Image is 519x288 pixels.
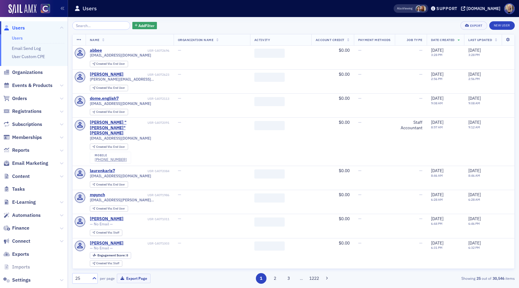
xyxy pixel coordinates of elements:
span: Add Filter [138,23,154,28]
span: Reports [12,147,29,154]
span: $0.00 [339,71,350,77]
div: Created Via: Staff [90,260,122,267]
a: View Homepage [36,4,50,14]
span: Memberships [12,134,42,141]
a: Email Send Log [12,46,41,51]
time: 6:28 AM [431,197,443,202]
h1: Users [83,5,97,12]
a: Automations [3,212,41,219]
span: — [178,240,181,246]
button: 1 [256,273,266,284]
span: — [358,192,361,197]
span: [DATE] [468,240,481,246]
a: Connect [3,238,30,245]
span: — [358,216,361,221]
a: Registrations [3,108,42,115]
span: — [419,47,422,53]
time: 9:08 AM [431,101,443,105]
span: $0.00 [339,192,350,197]
div: USR-14072623 [124,73,169,77]
a: [PERSON_NAME] [90,72,124,77]
div: USR-14072696 [103,49,169,53]
span: Registrations [12,108,42,115]
div: Created Via: End User [90,85,128,91]
a: Exports [3,251,29,258]
span: Events & Products [12,82,53,89]
a: User Custom CPE [12,54,45,59]
a: E-Learning [3,199,36,206]
span: [DATE] [431,240,443,246]
a: Events & Products [3,82,53,89]
span: Orders [12,95,27,102]
a: SailAMX [8,4,36,14]
div: [PERSON_NAME] "[PERSON_NAME]" [PERSON_NAME] [90,120,147,136]
div: [PERSON_NAME] [90,216,124,222]
time: 8:46 AM [431,173,443,178]
div: End User [96,110,125,114]
span: Created Via : [96,182,113,186]
span: Connect [12,238,30,245]
div: Showing out of items [371,276,515,281]
time: 8:57 AM [431,125,443,129]
span: Stacy Svendsen [416,5,422,12]
div: USR-14072084 [116,169,169,173]
time: 6:32 PM [468,245,480,250]
a: Reports [3,147,29,154]
div: End User [96,86,125,90]
time: 2:56 PM [431,77,443,81]
span: [EMAIL_ADDRESS][DOMAIN_NAME] [90,101,151,106]
a: Tasks [3,186,25,193]
time: 6:28 AM [468,197,480,202]
div: [DOMAIN_NAME] [466,6,500,11]
span: — No Email — [90,222,113,226]
a: laurenkarls7 [90,168,115,174]
time: 3:28 PM [468,53,480,57]
span: ‌ [254,193,285,203]
button: 3 [283,273,294,284]
div: mobile [95,154,127,157]
div: Staff [96,231,119,234]
time: 8:46 AM [468,173,480,178]
time: 9:12 AM [468,125,480,129]
span: Job Type [407,38,422,42]
span: Created Via : [96,261,113,265]
span: — [419,168,422,173]
a: abbee [90,48,102,53]
div: Export [470,24,483,27]
div: Also [397,6,403,10]
span: — [358,47,361,53]
span: Account Credit [316,38,344,42]
span: Users [12,25,25,31]
div: Created Via: End User [90,61,128,67]
a: Organizations [3,69,43,76]
a: mpynch [90,192,105,198]
span: Organizations [12,69,43,76]
span: Automations [12,212,41,219]
span: — [358,168,361,173]
span: $0.00 [339,95,350,101]
span: — [419,192,422,197]
span: … [297,276,306,281]
div: Created Via: Staff [90,230,122,236]
span: — [419,95,422,101]
a: Users [3,25,25,31]
a: Orders [3,95,27,102]
span: E-Learning [12,199,36,206]
span: Sheila Duggan [420,5,426,12]
span: Imports [12,264,30,270]
span: — [419,71,422,77]
span: Created Via : [96,62,113,66]
button: 1222 [309,273,320,284]
span: Subscriptions [12,121,42,128]
span: $0.00 [339,240,350,246]
div: End User [96,62,125,66]
time: 6:44 PM [431,221,443,226]
img: SailAMX [41,4,50,13]
div: Engagement Score: 8 [90,252,131,259]
a: Content [3,173,30,180]
span: Name [90,38,100,42]
span: [DATE] [431,95,443,101]
span: ‌ [254,97,285,106]
span: [DATE] [431,168,443,173]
